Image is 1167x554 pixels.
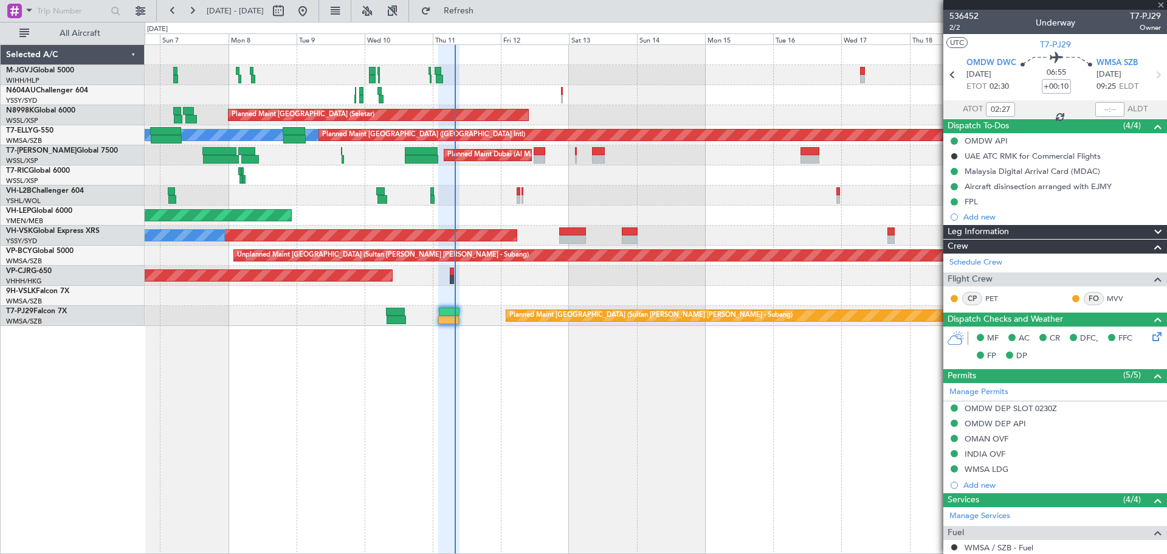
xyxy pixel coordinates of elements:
[6,308,67,315] a: T7-PJ29Falcon 7X
[948,119,1009,133] span: Dispatch To-Dos
[322,126,525,144] div: Planned Maint [GEOGRAPHIC_DATA] ([GEOGRAPHIC_DATA] Intl)
[949,10,979,23] span: 536452
[1127,103,1148,116] span: ALDT
[987,333,999,345] span: MF
[990,81,1009,93] span: 02:30
[1130,23,1161,33] span: Owner
[1107,293,1134,304] a: MVV
[6,127,33,134] span: T7-ELLY
[985,293,1013,304] a: PET
[37,2,107,20] input: Trip Number
[365,33,433,44] div: Wed 10
[6,116,38,125] a: WSSL/XSP
[1123,493,1141,506] span: (4/4)
[229,33,297,44] div: Mon 8
[6,237,37,246] a: YSSY/SYD
[6,67,74,74] a: M-JGVJGlobal 5000
[6,147,118,154] a: T7-[PERSON_NAME]Global 7500
[232,106,374,124] div: Planned Maint [GEOGRAPHIC_DATA] (Seletar)
[6,248,32,255] span: VP-BCY
[6,288,36,295] span: 9H-VSLK
[1036,16,1075,29] div: Underway
[147,24,168,35] div: [DATE]
[6,297,42,306] a: WMSA/SZB
[965,418,1026,429] div: OMDW DEP API
[6,196,41,206] a: YSHL/WOL
[966,57,1016,69] span: OMDW DWC
[433,7,484,15] span: Refresh
[948,240,968,254] span: Crew
[6,176,38,185] a: WSSL/XSP
[6,96,37,105] a: YSSY/SYD
[6,156,38,165] a: WSSL/XSP
[949,386,1008,398] a: Manage Permits
[509,306,793,325] div: Planned Maint [GEOGRAPHIC_DATA] (Sultan [PERSON_NAME] [PERSON_NAME] - Subang)
[946,37,968,48] button: UTC
[949,510,1010,522] a: Manage Services
[965,449,1005,459] div: INDIA OVF
[1019,333,1030,345] span: AC
[569,33,637,44] div: Sat 13
[1096,57,1138,69] span: WMSA SZB
[1096,69,1121,81] span: [DATE]
[965,151,1101,161] div: UAE ATC RMK for Commercial Flights
[962,292,982,305] div: CP
[6,317,42,326] a: WMSA/SZB
[6,268,31,275] span: VP-CJR
[6,288,69,295] a: 9H-VSLKFalcon 7X
[1084,292,1104,305] div: FO
[6,127,53,134] a: T7-ELLYG-550
[6,227,100,235] a: VH-VSKGlobal Express XRS
[6,187,32,195] span: VH-L2B
[1047,67,1066,79] span: 06:55
[965,196,978,207] div: FPL
[1080,333,1098,345] span: DFC,
[1040,38,1071,51] span: T7-PJ29
[6,257,42,266] a: WMSA/SZB
[773,33,841,44] div: Tue 16
[6,167,70,175] a: T7-RICGlobal 6000
[6,107,75,114] a: N8998KGlobal 6000
[6,167,29,175] span: T7-RIC
[948,313,1063,327] span: Dispatch Checks and Weather
[949,23,979,33] span: 2/2
[966,69,991,81] span: [DATE]
[1130,10,1161,23] span: T7-PJ29
[1016,350,1027,362] span: DP
[6,216,43,226] a: YMEN/MEB
[6,147,77,154] span: T7-[PERSON_NAME]
[637,33,705,44] div: Sun 14
[966,81,986,93] span: ETOT
[1050,333,1060,345] span: CR
[6,76,40,85] a: WIHH/HLP
[6,248,74,255] a: VP-BCYGlobal 5000
[1123,369,1141,381] span: (5/5)
[1118,333,1132,345] span: FFC
[6,87,88,94] a: N604AUChallenger 604
[32,29,128,38] span: All Aircraft
[963,212,1161,222] div: Add new
[965,464,1008,474] div: WMSA LDG
[13,24,132,43] button: All Aircraft
[963,103,983,116] span: ATOT
[910,33,978,44] div: Thu 18
[705,33,773,44] div: Mon 15
[6,227,33,235] span: VH-VSK
[948,493,979,507] span: Services
[501,33,569,44] div: Fri 12
[963,480,1161,490] div: Add new
[6,87,36,94] span: N604AU
[949,257,1002,269] a: Schedule Crew
[207,5,264,16] span: [DATE] - [DATE]
[948,272,993,286] span: Flight Crew
[948,526,964,540] span: Fuel
[965,181,1112,192] div: Aircraft disinsection arranged with EJMY
[1096,81,1116,93] span: 09:25
[1119,81,1138,93] span: ELDT
[6,308,33,315] span: T7-PJ29
[6,207,72,215] a: VH-LEPGlobal 6000
[948,369,976,383] span: Permits
[841,33,909,44] div: Wed 17
[965,166,1100,176] div: Malaysia Digital Arrival Card (MDAC)
[948,225,1009,239] span: Leg Information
